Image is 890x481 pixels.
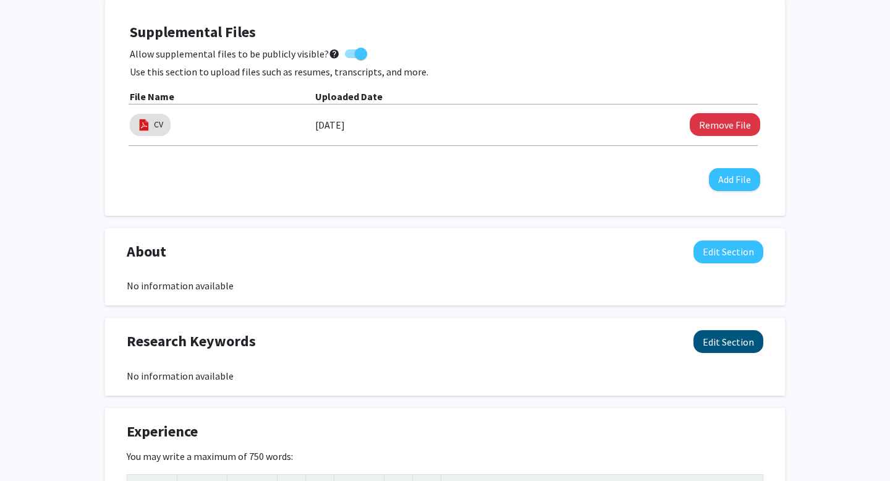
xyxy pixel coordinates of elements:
button: Edit About [693,240,763,263]
label: You may write a maximum of 750 words: [127,449,293,464]
span: About [127,240,166,263]
label: [DATE] [315,114,345,135]
span: Research Keywords [127,330,256,352]
iframe: Chat [9,425,53,472]
a: CV [154,118,163,131]
button: Edit Research Keywords [693,330,763,353]
button: Add File [709,168,760,191]
div: No information available [127,278,763,293]
img: pdf_icon.png [137,118,151,132]
button: Remove CV File [690,113,760,136]
b: File Name [130,90,174,103]
h4: Supplemental Files [130,23,760,41]
p: Use this section to upload files such as resumes, transcripts, and more. [130,64,760,79]
mat-icon: help [329,46,340,61]
b: Uploaded Date [315,90,383,103]
span: Experience [127,420,198,443]
div: No information available [127,368,763,383]
span: Allow supplemental files to be publicly visible? [130,46,340,61]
